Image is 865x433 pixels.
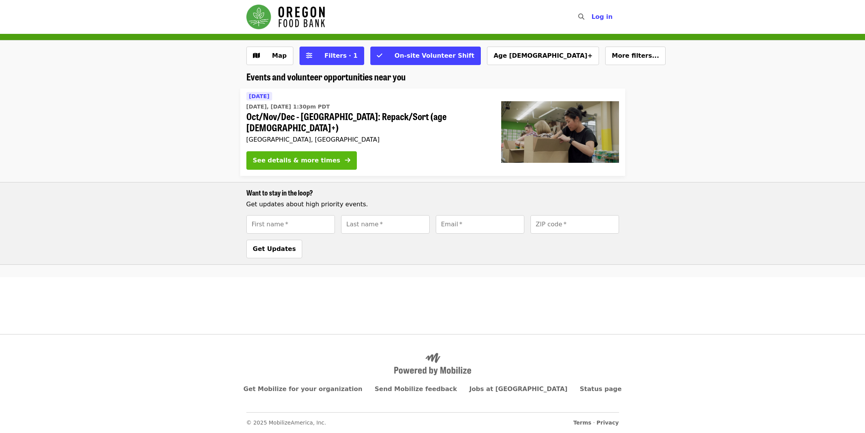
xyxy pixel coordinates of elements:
[580,385,622,393] a: Status page
[243,385,362,393] a: Get Mobilize for your organization
[585,9,619,25] button: Log in
[501,101,619,163] img: Oct/Nov/Dec - Portland: Repack/Sort (age 8+) organized by Oregon Food Bank
[253,245,296,252] span: Get Updates
[246,240,303,258] button: Get Updates
[272,52,287,59] span: Map
[530,215,619,234] input: [object Object]
[605,47,666,65] button: More filters...
[341,215,430,234] input: [object Object]
[246,420,326,426] span: © 2025 MobilizeAmerica, Inc.
[246,70,406,83] span: Events and volunteer opportunities near you
[246,47,293,65] button: Show map view
[589,8,595,26] input: Search
[246,412,619,427] nav: Secondary footer navigation
[246,201,368,208] span: Get updates about high priority events.
[597,420,619,426] a: Privacy
[370,47,481,65] button: On-site Volunteer Shift
[246,151,357,170] button: See details & more times
[246,215,335,234] input: [object Object]
[395,52,474,59] span: On-site Volunteer Shift
[253,52,260,59] i: map icon
[246,111,489,133] span: Oct/Nov/Dec - [GEOGRAPHIC_DATA]: Repack/Sort (age [DEMOGRAPHIC_DATA]+)
[246,103,330,111] time: [DATE], [DATE] 1:30pm PDT
[375,385,457,393] a: Send Mobilize feedback
[299,47,364,65] button: Filters (1 selected)
[246,5,325,29] img: Oregon Food Bank - Home
[573,420,591,426] a: Terms
[246,136,489,143] div: [GEOGRAPHIC_DATA], [GEOGRAPHIC_DATA]
[246,385,619,394] nav: Primary footer navigation
[591,13,612,20] span: Log in
[573,419,619,427] span: ·
[253,156,340,165] div: See details & more times
[345,157,350,164] i: arrow-right icon
[487,47,599,65] button: Age [DEMOGRAPHIC_DATA]+
[306,52,312,59] i: sliders-h icon
[394,353,471,375] img: Powered by Mobilize
[249,93,269,99] span: [DATE]
[436,215,524,234] input: [object Object]
[377,52,382,59] i: check icon
[612,52,659,59] span: More filters...
[325,52,358,59] span: Filters · 1
[246,187,313,197] span: Want to stay in the loop?
[240,89,625,176] a: See details for "Oct/Nov/Dec - Portland: Repack/Sort (age 8+)"
[578,13,584,20] i: search icon
[469,385,567,393] a: Jobs at [GEOGRAPHIC_DATA]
